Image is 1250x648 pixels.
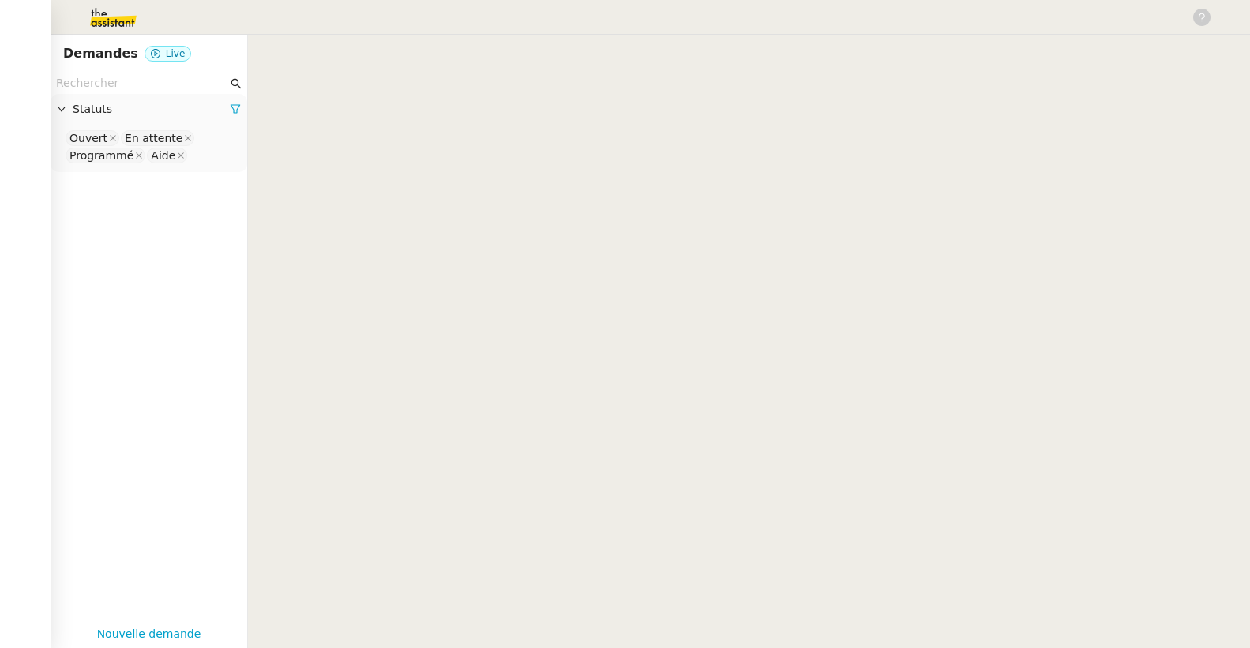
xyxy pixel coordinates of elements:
[66,130,119,146] nz-select-item: Ouvert
[73,100,230,118] span: Statuts
[147,148,187,163] nz-select-item: Aide
[66,148,145,163] nz-select-item: Programmé
[166,48,186,59] span: Live
[69,131,107,145] div: Ouvert
[121,130,194,146] nz-select-item: En attente
[69,148,133,163] div: Programmé
[151,148,175,163] div: Aide
[63,43,138,65] nz-page-header-title: Demandes
[125,131,182,145] div: En attente
[56,74,227,92] input: Rechercher
[97,625,201,643] a: Nouvelle demande
[51,94,247,125] div: Statuts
